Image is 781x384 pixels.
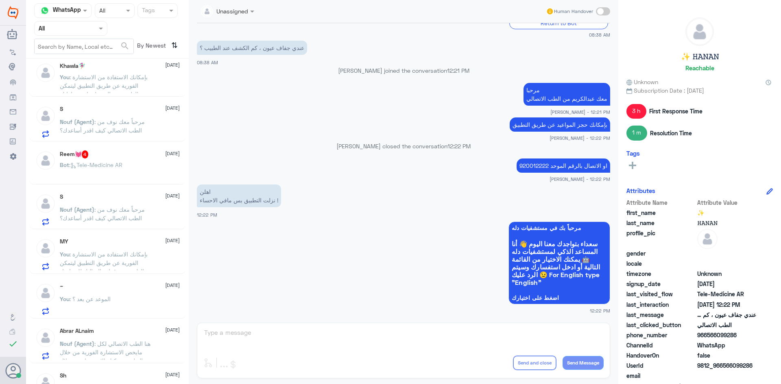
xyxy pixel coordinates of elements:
span: last_clicked_button [626,321,696,329]
h5: Khawla🧚🏼‍♀️ [60,63,85,69]
h6: Reachable [685,64,714,72]
span: By Newest [134,39,168,55]
span: عندي جفاف عيون ، كم الكشف عند الطبيب ؟ [697,310,756,319]
img: defaultAdmin.png [35,193,56,214]
span: last_visited_flow [626,290,696,298]
span: : هنا الطب الاتصالي لكل مايخص الاستشارة الفورية من خلال التطبيق، يمكنك الاستفسار من خلال الاتصال ... [60,340,151,373]
span: Nouf (Agent) [60,206,94,213]
span: Resolution Time [650,129,692,137]
h5: Sh [60,372,66,379]
span: 2025-08-19T09:22:52.2645708Z [697,300,756,309]
span: Nouf (Agent) [60,118,94,125]
h5: S [60,106,63,113]
span: [DATE] [165,237,180,244]
img: whatsapp.png [39,4,51,17]
span: [PERSON_NAME] - 12:22 PM [550,135,610,141]
span: 2025-08-19T05:37:39.841Z [697,280,756,288]
span: [DATE] [165,104,180,112]
span: [DATE] [165,150,180,157]
span: email [626,371,696,380]
button: Avatar [5,363,21,378]
img: defaultAdmin.png [35,150,56,171]
span: locale [626,259,696,268]
span: 08:38 AM [197,60,218,65]
input: Search by Name, Local etc… [35,39,133,54]
span: You [60,74,70,80]
span: : بإمكانك الاستفادة من الاستشارة الفورية عن طريق التطبيق ليتمكن الطبيب من قراءة التحاليل لك واتخا... [60,251,148,283]
span: null [697,371,756,380]
span: : Tele-Medicine AR [69,161,122,168]
img: defaultAdmin.png [35,328,56,348]
span: [DATE] [165,192,180,200]
span: 966566099286 [697,331,756,339]
span: last_interaction [626,300,696,309]
h5: Abrar ALnaim [60,328,94,334]
span: : بإمكانك الاستفادة من الاستشارة الفورية عن طريق التطبيق ليتمكن الطبيب من الرد على استفساراتك للأ... [60,74,148,106]
span: ChannelId [626,341,696,349]
span: Bot [60,161,69,168]
span: [DATE] [165,61,180,69]
p: [PERSON_NAME] joined the conversation [197,66,610,75]
img: defaultAdmin.png [35,283,56,303]
h6: Tags [626,150,640,157]
span: [DATE] [165,282,180,289]
p: 19/8/2025, 12:22 PM [517,158,610,173]
p: 19/8/2025, 12:22 PM [510,117,610,132]
h5: ✨‏ 𝙷𝙰𝙽𝙰𝙽 [681,52,719,61]
span: timezone [626,269,696,278]
p: 19/8/2025, 12:22 PM [197,184,281,207]
i: ⇅ [171,39,178,52]
span: ✨‏ [697,208,756,217]
span: first_name [626,208,696,217]
span: HandoverOn [626,351,696,360]
span: profile_pic [626,229,696,247]
span: 08:38 AM [589,31,610,38]
span: You [60,251,70,258]
span: You [60,295,70,302]
p: 19/8/2025, 8:38 AM [197,41,307,55]
span: 12:22 PM [447,143,471,150]
span: Subscription Date : [DATE] [626,86,773,95]
div: Tags [141,6,155,16]
span: null [697,249,756,258]
p: 19/8/2025, 12:21 PM [524,83,610,106]
span: [PERSON_NAME] - 12:22 PM [550,176,610,182]
span: Attribute Value [697,198,756,207]
span: gender [626,249,696,258]
span: 3 h [626,104,646,119]
img: Widebot Logo [8,6,18,19]
span: 12:21 PM [447,67,469,74]
span: 12:22 PM [197,212,217,217]
span: Tele-Medicine AR [697,290,756,298]
span: سعداء بتواجدك معنا اليوم 👋 أنا المساعد الذكي لمستشفيات دله 🤖 يمكنك الاختيار من القائمة التالية أو... [512,240,607,286]
span: false [697,351,756,360]
span: phone_number [626,331,696,339]
span: مرحباً بك في مستشفيات دله [512,225,607,231]
span: اضغط على اختيارك [512,295,607,301]
span: Nouf (Agent) [60,340,94,347]
span: [PERSON_NAME] - 12:21 PM [550,108,610,115]
span: Human Handover [554,8,593,15]
img: defaultAdmin.png [35,63,56,83]
img: defaultAdmin.png [697,229,718,249]
button: Send and close [513,356,556,370]
span: 4 [82,150,89,158]
span: [DATE] [165,371,180,378]
span: 12:22 PM [590,307,610,314]
span: search [120,41,130,51]
button: Send Message [563,356,604,370]
span: الطب الاتصالي [697,321,756,329]
span: Unknown [626,78,658,86]
span: 9812_966566099286 [697,361,756,370]
span: : مرحباً معك نوف من الطب الاتصالي كيف اقدر أساعدك؟ [60,206,145,221]
button: search [120,39,130,53]
span: last_name [626,219,696,227]
h5: MY [60,238,68,245]
h6: Attributes [626,187,655,194]
p: [PERSON_NAME] closed the conversation [197,142,610,150]
span: 1 m [626,126,647,140]
span: last_message [626,310,696,319]
span: Unknown [697,269,756,278]
h5: ~ [60,283,63,290]
span: : مرحباً معك نوف من الطب الاتصالي كيف اقدر أساعدك؟ [60,118,145,134]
